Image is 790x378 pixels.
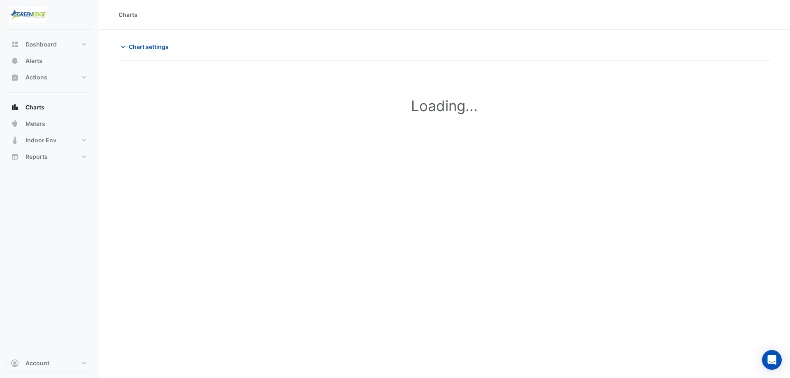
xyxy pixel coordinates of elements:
button: Indoor Env [7,132,92,148]
div: Charts [118,10,137,19]
img: Company Logo [10,7,47,23]
button: Account [7,355,92,371]
app-icon: Alerts [11,57,19,65]
app-icon: Reports [11,153,19,161]
button: Actions [7,69,92,86]
app-icon: Meters [11,120,19,128]
button: Dashboard [7,36,92,53]
div: Open Intercom Messenger [762,350,782,370]
button: Alerts [7,53,92,69]
app-icon: Charts [11,103,19,111]
span: Charts [26,103,44,111]
app-icon: Actions [11,73,19,81]
button: Chart settings [118,39,174,54]
span: Chart settings [129,42,169,51]
h1: Loading... [137,97,752,114]
app-icon: Indoor Env [11,136,19,144]
span: Actions [26,73,47,81]
span: Dashboard [26,40,57,49]
button: Meters [7,116,92,132]
app-icon: Dashboard [11,40,19,49]
span: Account [26,359,49,367]
button: Charts [7,99,92,116]
button: Reports [7,148,92,165]
span: Meters [26,120,45,128]
span: Reports [26,153,48,161]
span: Alerts [26,57,42,65]
span: Indoor Env [26,136,56,144]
